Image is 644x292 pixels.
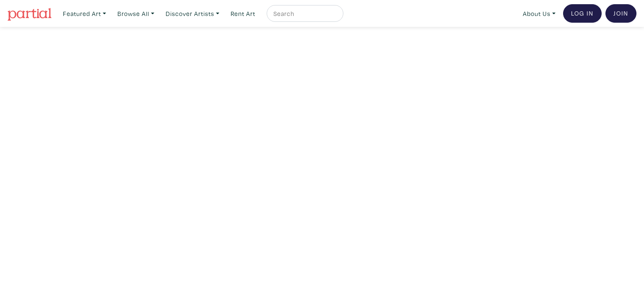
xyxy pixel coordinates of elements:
input: Search [273,8,335,19]
a: Log In [563,4,602,23]
a: Discover Artists [162,5,223,22]
a: Browse All [114,5,158,22]
a: Join [605,4,636,23]
a: Rent Art [227,5,259,22]
a: Featured Art [59,5,110,22]
a: About Us [519,5,559,22]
